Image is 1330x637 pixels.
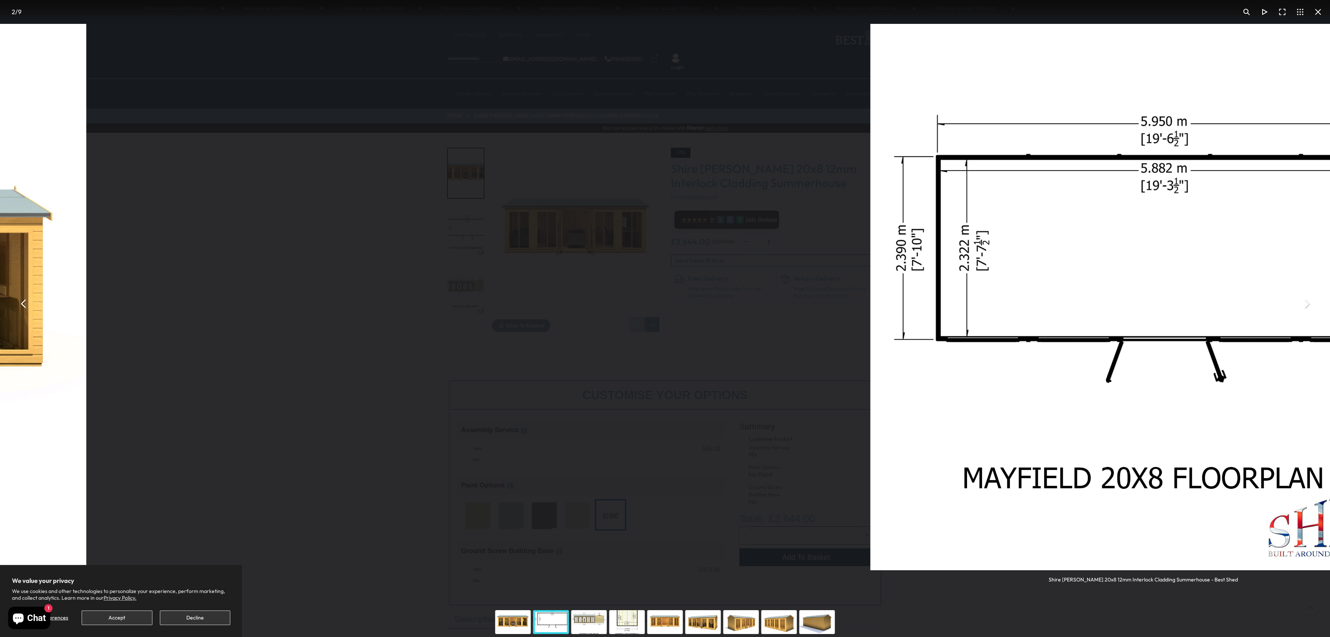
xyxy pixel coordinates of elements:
[1309,3,1327,21] button: Close
[160,611,230,625] button: Decline
[104,594,136,601] a: Privacy Policy.
[3,3,30,21] div: /
[18,8,22,16] span: 9
[1049,570,1238,583] div: Shire [PERSON_NAME] 20x8 12mm Interlock Cladding Summerhouse - Best Shed
[12,577,230,584] h2: We value your privacy
[6,607,53,631] inbox-online-store-chat: Shopify online store chat
[1297,295,1315,313] button: Next
[82,611,152,625] button: Accept
[1291,3,1309,21] button: Toggle thumbnails
[12,588,230,601] p: We use cookies and other technologies to personalize your experience, perform marketing, and coll...
[1238,3,1255,21] button: Toggle zoom level
[15,295,33,313] button: Previous
[12,8,15,16] span: 2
